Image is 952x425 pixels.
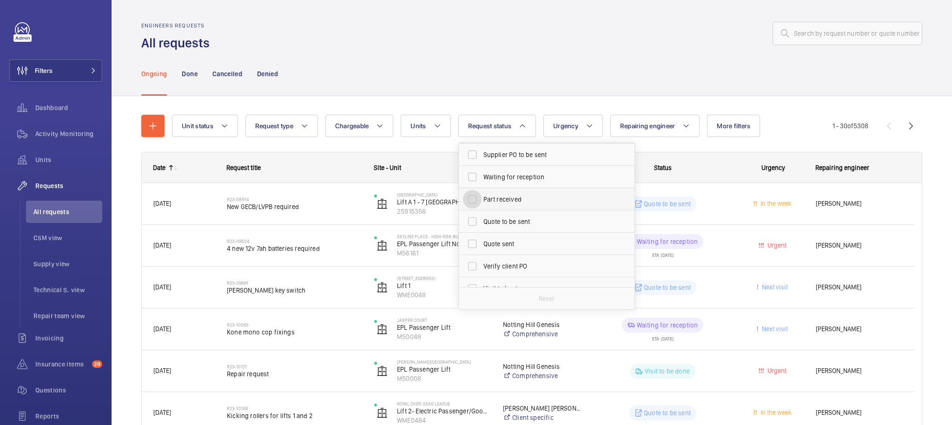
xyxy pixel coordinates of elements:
[654,164,672,171] span: Status
[397,401,491,406] p: Royal Over-Seas League
[503,371,583,380] a: Comprehensive
[539,294,555,303] p: Reset
[760,283,788,291] span: Next visit
[401,115,450,137] button: Units
[483,150,611,159] span: Supplier PO to be sent
[377,324,388,335] img: elevator.svg
[397,332,491,341] p: M50048
[227,411,362,420] span: Kicking rollers for lifts 1 and 2
[227,196,362,202] h2: R23-08814
[644,283,691,292] p: Quote to be sent
[35,103,102,112] span: Dashboard
[620,122,675,130] span: Repairing engineer
[182,69,197,78] p: Done
[503,404,583,413] p: [PERSON_NAME] [PERSON_NAME] + [PERSON_NAME] - [PERSON_NAME]
[153,283,171,291] span: [DATE]
[377,198,388,209] img: elevator.svg
[92,360,102,368] span: 29
[815,164,869,171] span: Repairing engineer
[245,115,318,137] button: Request type
[226,164,261,171] span: Request title
[227,202,362,211] span: New GECB/LVPB required
[543,115,603,137] button: Urgency
[35,333,102,343] span: Invoicing
[153,367,171,374] span: [DATE]
[503,329,583,339] a: Comprehensive
[153,242,171,249] span: [DATE]
[227,238,362,244] h2: R23-09504
[397,290,491,300] p: WME0048
[33,311,102,320] span: Repair team view
[397,207,491,216] p: 25915356
[397,323,491,332] p: EPL Passenger Lift
[397,406,491,416] p: Lift 2- Electric Passenger/Goods Lift
[652,333,674,341] div: ETA: [DATE]
[553,122,578,130] span: Urgency
[153,325,171,333] span: [DATE]
[644,408,691,418] p: Quote to be sent
[227,286,362,295] span: [PERSON_NAME] key switch
[377,240,388,251] img: elevator.svg
[141,22,215,29] h2: Engineers requests
[397,374,491,383] p: M50008
[637,320,698,330] p: Waiting for reception
[35,129,102,138] span: Activity Monitoring
[761,164,785,171] span: Urgency
[227,327,362,337] span: Kone mono cop fixings
[212,69,242,78] p: Cancelled
[35,181,102,190] span: Requests
[397,239,491,248] p: EPL Passenger Lift No 1 block 1/26
[377,366,388,377] img: elevator.svg
[503,413,583,422] a: Client specific
[458,115,536,137] button: Request status
[483,284,611,293] span: Visit to be done
[645,366,690,376] p: Visit to be done
[227,280,362,286] h2: R23-09861
[397,416,491,425] p: WME0484
[483,217,611,226] span: Quote to be sent
[503,320,583,329] p: Notting Hill Genesis
[410,122,426,130] span: Units
[397,192,491,197] p: [GEOGRAPHIC_DATA]
[35,412,102,421] span: Reports
[141,34,215,52] h1: All requests
[760,325,788,333] span: Next visit
[377,407,388,418] img: elevator.svg
[833,123,868,129] span: 1 - 30 5308
[397,234,491,239] p: Skyline Place - High Risk Building
[172,115,238,137] button: Unit status
[847,122,853,130] span: of
[33,259,102,268] span: Supply view
[255,122,293,130] span: Request type
[33,233,102,242] span: CSM view
[227,364,362,369] h2: R23-10121
[483,262,611,271] span: Verify client PO
[816,282,903,293] span: [PERSON_NAME]
[503,362,583,371] p: Notting Hill Genesis
[610,115,700,137] button: Repairing engineer
[717,122,750,130] span: More filters
[397,275,491,281] p: [STREET_ADDRESS]
[816,407,903,418] span: [PERSON_NAME]
[759,409,792,416] span: In the week
[33,285,102,294] span: Technical S. view
[397,197,491,207] p: Lift A 1 - 7 [GEOGRAPHIC_DATA]
[397,248,491,258] p: M56161
[35,386,102,395] span: Questions
[483,239,611,248] span: Quote sent
[397,317,491,323] p: Jasper Court
[153,200,171,207] span: [DATE]
[483,172,611,182] span: Waiting for reception
[468,122,512,130] span: Request status
[397,359,491,365] p: [PERSON_NAME][GEOGRAPHIC_DATA]
[773,22,922,45] input: Search by request number or quote number
[35,155,102,164] span: Units
[816,324,903,334] span: [PERSON_NAME]
[483,195,611,204] span: Part received
[227,244,362,253] span: 4 new 12v 7ah batteries required
[759,200,792,207] span: In the week
[397,365,491,374] p: EPL Passenger Lift
[335,122,369,130] span: Chargeable
[35,66,53,75] span: Filters
[816,240,903,251] span: [PERSON_NAME]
